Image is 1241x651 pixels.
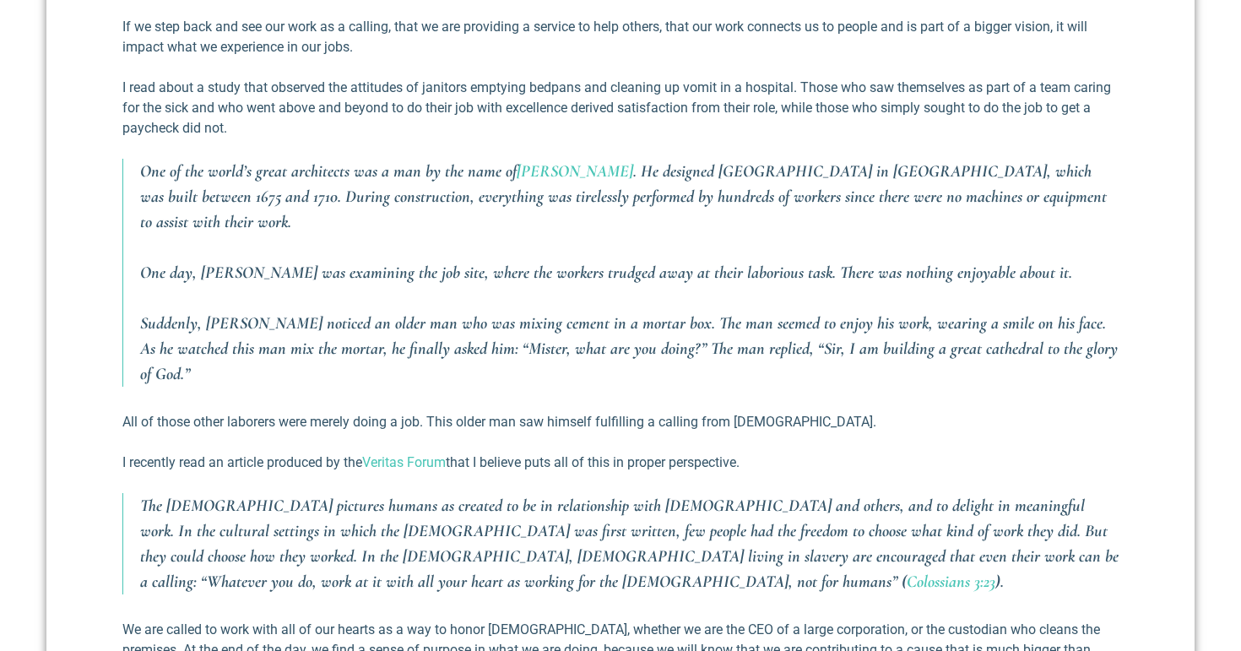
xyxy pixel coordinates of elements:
a: [PERSON_NAME] [517,161,633,182]
p: If we step back and see our work as a calling, that we are providing a service to help others, th... [122,17,1119,57]
p: The [DEMOGRAPHIC_DATA] pictures humans as created to be in relationship with [DEMOGRAPHIC_DATA] a... [140,493,1119,594]
p: One day, [PERSON_NAME] was examining the job site, where the workers trudged away at their labori... [140,260,1119,285]
a: Veritas Forum [362,454,446,470]
p: All of those other laborers were merely doing a job. This older man saw himself fulfilling a call... [122,412,1119,432]
p: One of the world’s great architects was a man by the name of . He designed [GEOGRAPHIC_DATA] in [... [140,159,1119,235]
p: Suddenly, [PERSON_NAME] noticed an older man who was mixing cement in a mortar box. The man seeme... [140,311,1119,387]
p: I read about a study that observed the attitudes of janitors emptying bedpans and cleaning up vom... [122,78,1119,138]
a: Colossians 3:23 [907,572,995,592]
p: I recently read an article produced by the that I believe puts all of this in proper perspective. [122,453,1119,473]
